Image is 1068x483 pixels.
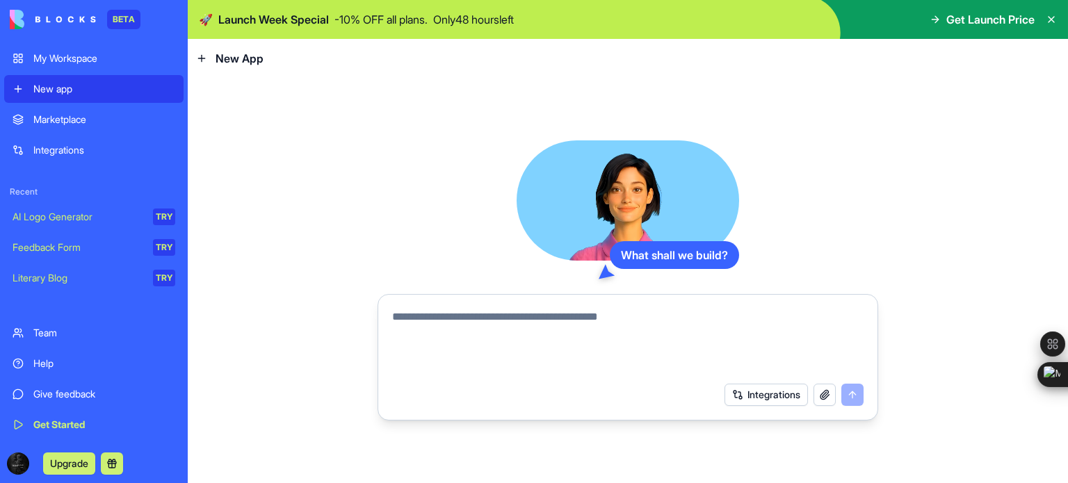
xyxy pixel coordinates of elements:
[153,208,175,225] div: TRY
[4,350,184,377] a: Help
[199,11,213,28] span: 🚀
[153,270,175,286] div: TRY
[33,51,175,65] div: My Workspace
[7,452,29,475] img: ACg8ocK5ypNJxh6I7Hkukmg0l7HzMUW01c5rmaBbmTB4dkeN_OArLoUp=s96-c
[33,143,175,157] div: Integrations
[4,136,184,164] a: Integrations
[153,239,175,256] div: TRY
[334,11,428,28] p: - 10 % OFF all plans.
[4,319,184,347] a: Team
[4,44,184,72] a: My Workspace
[107,10,140,29] div: BETA
[33,357,175,370] div: Help
[13,210,143,224] div: AI Logo Generator
[4,75,184,103] a: New app
[13,271,143,285] div: Literary Blog
[33,326,175,340] div: Team
[43,456,95,470] a: Upgrade
[725,384,808,406] button: Integrations
[4,411,184,439] a: Get Started
[4,264,184,292] a: Literary BlogTRY
[218,11,329,28] span: Launch Week Special
[33,418,175,432] div: Get Started
[4,234,184,261] a: Feedback FormTRY
[33,387,175,401] div: Give feedback
[33,82,175,96] div: New app
[43,452,95,475] button: Upgrade
[433,11,514,28] p: Only 48 hours left
[4,203,184,231] a: AI Logo GeneratorTRY
[10,10,96,29] img: logo
[4,106,184,133] a: Marketplace
[33,113,175,126] div: Marketplace
[10,10,140,29] a: BETA
[610,241,739,269] div: What shall we build?
[216,50,264,67] span: New App
[4,380,184,408] a: Give feedback
[4,186,184,197] span: Recent
[946,11,1035,28] span: Get Launch Price
[13,240,143,254] div: Feedback Form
